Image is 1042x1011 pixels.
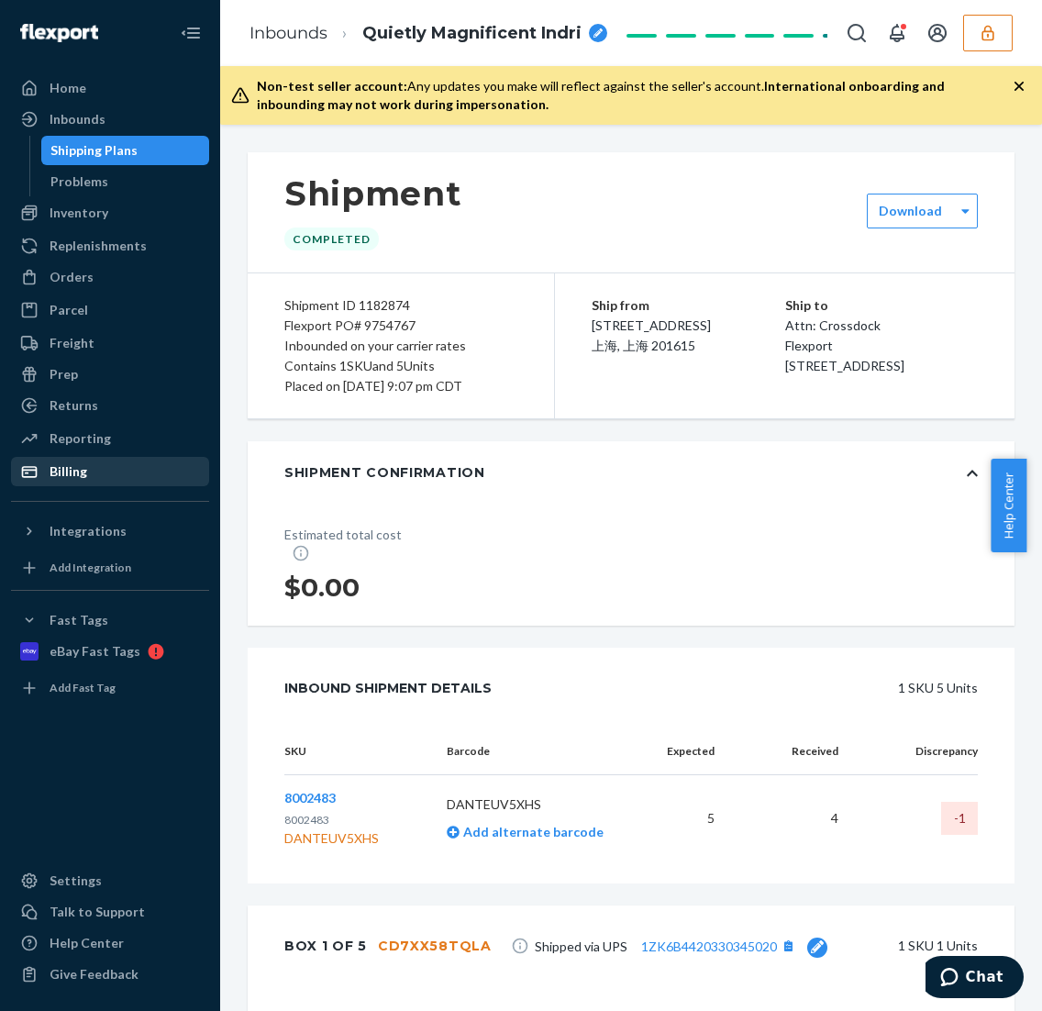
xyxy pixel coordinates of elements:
[50,365,78,383] div: Prep
[50,110,105,128] div: Inbounds
[284,829,379,848] div: DANTEUV5XHS
[284,526,403,563] p: Estimated total cost
[50,642,140,661] div: eBay Fast Tags
[284,356,517,376] div: Contains 1 SKU and 5 Units
[50,268,94,286] div: Orders
[50,462,87,481] div: Billing
[284,790,336,805] span: 8002483
[41,167,210,196] a: Problems
[235,6,622,61] ol: breadcrumbs
[284,928,492,964] div: Box 1 of 5
[41,136,210,165] a: Shipping Plans
[284,295,517,316] div: Shipment ID 1182874
[50,141,138,160] div: Shipping Plans
[941,802,978,835] div: -1
[11,866,209,895] a: Settings
[50,172,108,191] div: Problems
[284,789,336,807] button: 8002483
[257,77,1013,114] div: Any updates you make will reflect against the seller's account.
[785,295,979,316] p: Ship to
[50,965,139,983] div: Give Feedback
[879,15,915,51] button: Open notifications
[592,317,711,353] span: [STREET_ADDRESS] 上海, 上海 201615
[785,336,979,356] p: Flexport
[11,198,209,228] a: Inventory
[432,728,637,775] th: Barcode
[991,459,1026,552] button: Help Center
[172,15,209,51] button: Close Navigation
[50,872,102,890] div: Settings
[447,824,604,839] a: Add alternate barcode
[284,571,403,604] h1: $0.00
[11,231,209,261] a: Replenishments
[284,463,485,482] div: Shipment Confirmation
[592,295,785,316] p: Ship from
[378,937,492,955] div: CD7XX58TQLA
[50,522,127,540] div: Integrations
[777,934,801,958] button: [object Object]
[11,637,209,666] a: eBay Fast Tags
[11,960,209,989] button: Give Feedback
[50,903,145,921] div: Talk to Support
[641,939,777,954] a: 1ZK6B4420330345020
[50,237,147,255] div: Replenishments
[11,605,209,635] button: Fast Tags
[50,301,88,319] div: Parcel
[362,22,582,46] span: Quietly Magnificent Indri
[729,775,854,862] td: 4
[284,228,379,250] div: Completed
[284,813,329,827] span: 8002483
[11,457,209,486] a: Billing
[11,517,209,546] button: Integrations
[50,429,111,448] div: Reporting
[284,316,517,336] div: Flexport PO# 9754767
[11,391,209,420] a: Returns
[460,824,604,839] span: Add alternate barcode
[249,23,327,43] a: Inbounds
[533,670,978,706] div: 1 SKU 5 Units
[535,934,827,958] span: Shipped via UPS
[11,262,209,292] a: Orders
[11,928,209,958] a: Help Center
[50,611,108,629] div: Fast Tags
[11,553,209,583] a: Add Integration
[637,728,729,775] th: Expected
[284,670,492,706] div: Inbound Shipment Details
[919,15,956,51] button: Open account menu
[785,316,979,336] p: Attn: Crossdock
[785,358,904,373] span: [STREET_ADDRESS]
[284,728,432,775] th: SKU
[11,328,209,358] a: Freight
[50,934,124,952] div: Help Center
[20,24,98,42] img: Flexport logo
[447,795,623,814] p: DANTEUV5XHS
[853,728,978,775] th: Discrepancy
[729,728,854,775] th: Received
[11,105,209,134] a: Inbounds
[50,560,131,575] div: Add Integration
[50,396,98,415] div: Returns
[855,928,978,964] div: 1 SKU 1 Units
[284,376,517,396] div: Placed on [DATE] 9:07 pm CDT
[50,680,116,695] div: Add Fast Tag
[11,897,209,927] button: Talk to Support
[284,174,461,213] h1: Shipment
[879,202,942,220] label: Download
[50,204,108,222] div: Inventory
[11,673,209,703] a: Add Fast Tag
[838,15,875,51] button: Open Search Box
[11,360,209,389] a: Prep
[257,78,407,94] span: Non-test seller account:
[11,295,209,325] a: Parcel
[284,336,517,356] div: Inbounded on your carrier rates
[11,73,209,103] a: Home
[50,79,86,97] div: Home
[637,775,729,862] td: 5
[926,956,1024,1002] iframe: Opens a widget where you can chat to one of our agents
[50,334,94,352] div: Freight
[11,424,209,453] a: Reporting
